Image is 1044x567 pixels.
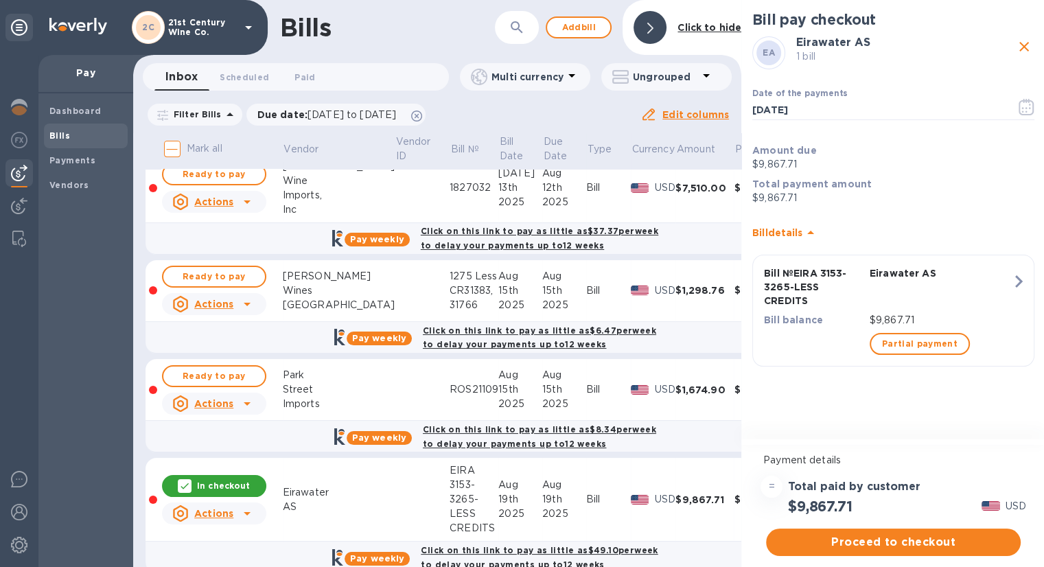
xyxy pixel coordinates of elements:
span: [DATE] to [DATE] [308,109,396,120]
p: $9,867.71 [752,157,1034,172]
span: Add bill [558,19,599,36]
div: Wines [283,283,395,298]
div: Eirawater [283,485,395,500]
div: = [761,476,782,498]
span: Amount [677,142,733,157]
b: Click on this link to pay as little as $6.47 per week to delay your payments up to 12 weeks [423,325,656,350]
h2: Bill pay checkout [752,11,1034,28]
div: Aug [542,166,586,181]
div: 2025 [498,195,542,209]
div: $7,510.00 [675,181,734,195]
p: Type [588,142,612,157]
p: In checkout [197,480,250,491]
span: Ready to pay [174,268,254,285]
p: 21st Century Wine Co. [168,18,237,37]
b: Vendors [49,180,89,190]
span: Bill Date [500,135,542,163]
img: USD [631,286,649,295]
img: Foreign exchange [11,132,27,148]
div: Street [283,382,395,397]
p: Bill balance [764,313,864,327]
span: Bill № [451,142,497,157]
span: Inbox [165,67,198,86]
u: Actions [194,196,233,207]
b: Dashboard [49,106,102,116]
p: Bill Date [500,135,524,163]
div: Imports, [283,188,395,202]
span: Vendor ID [396,135,449,163]
div: 2025 [542,195,586,209]
div: Bill [586,492,631,507]
div: Aug [542,478,586,492]
div: Aug [542,368,586,382]
b: Eirawater AS [796,36,870,49]
div: Bill [586,283,631,298]
p: Due Date [544,135,568,163]
b: Payments [49,155,95,165]
div: [PERSON_NAME] [283,269,395,283]
u: Actions [194,299,233,310]
span: Paid [294,70,315,84]
b: EA [763,47,775,58]
div: 1275 Less CR31383, 31766 [450,269,498,312]
h3: Total paid by customer [788,481,920,494]
div: AS [283,500,395,514]
div: $0.00 [734,283,775,297]
img: USD [631,495,649,505]
b: Click on this link to pay as little as $37.37 per week to delay your payments up to 12 weeks [421,226,658,251]
div: 13th [498,181,542,195]
p: Bill № [451,142,479,157]
p: Currency [632,142,675,157]
div: 2025 [542,397,586,411]
div: $1,298.76 [675,283,734,297]
p: Multi currency [491,70,564,84]
div: Unpin categories [5,14,33,41]
h1: Bills [280,13,331,42]
div: Aug [498,269,542,283]
u: Actions [194,398,233,409]
button: Bill №EIRA 3153-3265-LESS CREDITSEirawater ASBill balance$9,867.71Partial payment [752,255,1034,367]
div: 2025 [498,298,542,312]
div: 19th [542,492,586,507]
p: 1 bill [796,49,1014,64]
div: $9,867.71 [675,493,734,507]
h2: $9,867.71 [788,498,852,515]
p: Filter Bills [168,108,222,120]
div: 15th [542,283,586,298]
span: Scheduled [220,70,269,84]
span: Due Date [544,135,585,163]
button: Partial payment [870,333,970,355]
p: USD [654,181,675,195]
div: 2025 [498,507,542,521]
span: Vendor [283,142,336,157]
button: Ready to pay [162,365,266,387]
b: Bill details [752,227,802,238]
div: $0.00 [734,181,775,195]
b: Total payment amount [752,178,872,189]
div: Billdetails [752,211,1034,255]
b: Click on this link to pay as little as $8.34 per week to delay your payments up to 12 weeks [423,424,656,449]
div: 2025 [542,507,586,521]
div: $0.00 [734,493,775,507]
p: Vendor ID [396,135,431,163]
p: Payment details [763,453,1023,467]
div: Park [283,368,395,382]
span: Type [588,142,630,157]
p: USD [654,492,675,507]
div: 12th [542,181,586,195]
div: 15th [498,283,542,298]
div: 2025 [498,397,542,411]
div: EIRA 3153-3265-LESS CREDITS [450,463,498,535]
div: 15th [498,382,542,397]
p: Paid [735,142,756,157]
div: [DATE] [498,166,542,181]
div: Bill [586,382,631,397]
p: Bill № EIRA 3153-3265-LESS CREDITS [764,266,864,308]
button: close [1014,36,1034,57]
span: Ready to pay [174,166,254,183]
button: Ready to pay [162,163,266,185]
p: Vendor [283,142,318,157]
b: 2C [142,22,154,32]
div: Aug [498,368,542,382]
p: $9,867.71 [870,313,1012,327]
